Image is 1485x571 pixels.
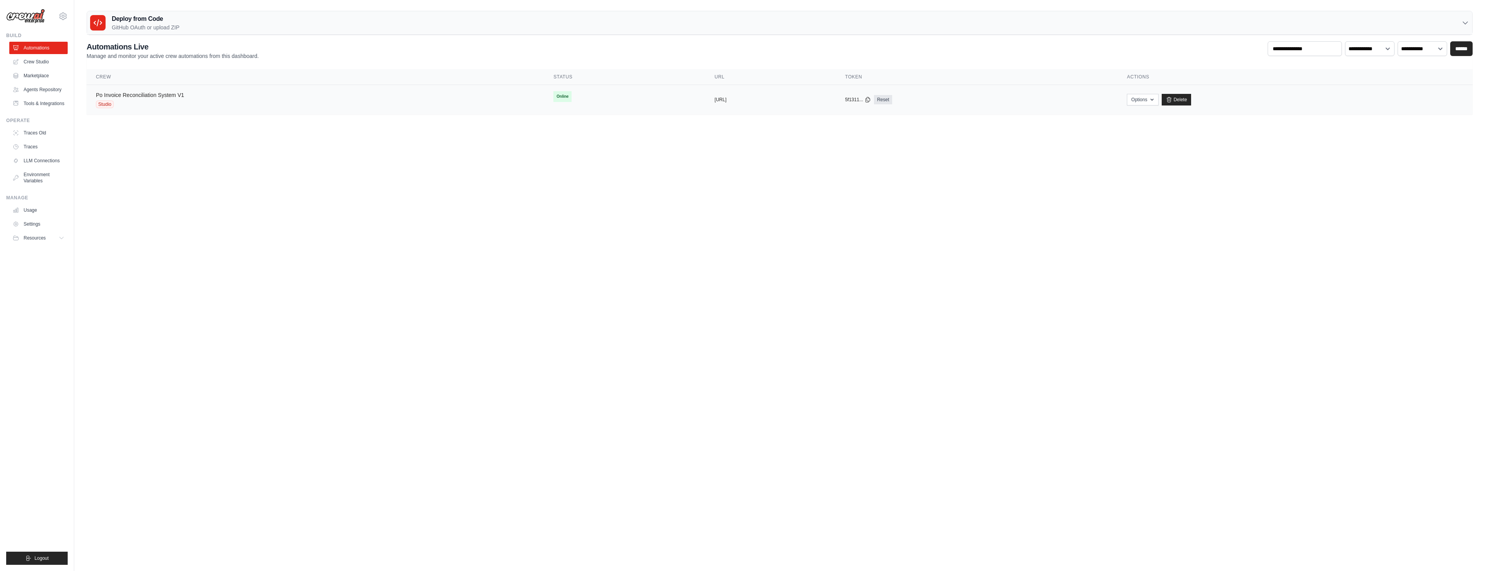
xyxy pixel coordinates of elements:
a: Automations [9,42,68,54]
a: LLM Connections [9,155,68,167]
button: Logout [6,552,68,565]
a: Tools & Integrations [9,97,68,110]
a: Environment Variables [9,168,68,187]
th: Token [836,69,1118,85]
img: Logo [6,9,45,24]
h2: Automations Live [87,41,259,52]
th: Crew [87,69,544,85]
div: Build [6,32,68,39]
th: Actions [1118,69,1473,85]
a: Traces [9,141,68,153]
button: Options [1127,94,1158,105]
a: Usage [9,204,68,216]
span: Logout [34,555,49,561]
a: Po Invoice Reconciliation System V1 [96,92,184,98]
p: GitHub OAuth or upload ZIP [112,24,179,31]
button: Resources [9,232,68,244]
th: Status [544,69,705,85]
a: Crew Studio [9,56,68,68]
a: Marketplace [9,70,68,82]
a: Delete [1162,94,1191,105]
div: Manage [6,195,68,201]
a: Reset [874,95,892,104]
div: Operate [6,117,68,124]
span: Online [553,91,572,102]
p: Manage and monitor your active crew automations from this dashboard. [87,52,259,60]
th: URL [705,69,836,85]
a: Agents Repository [9,83,68,96]
span: Studio [96,100,114,108]
button: 5f1311... [845,97,871,103]
h3: Deploy from Code [112,14,179,24]
a: Settings [9,218,68,230]
a: Traces Old [9,127,68,139]
span: Resources [24,235,46,241]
